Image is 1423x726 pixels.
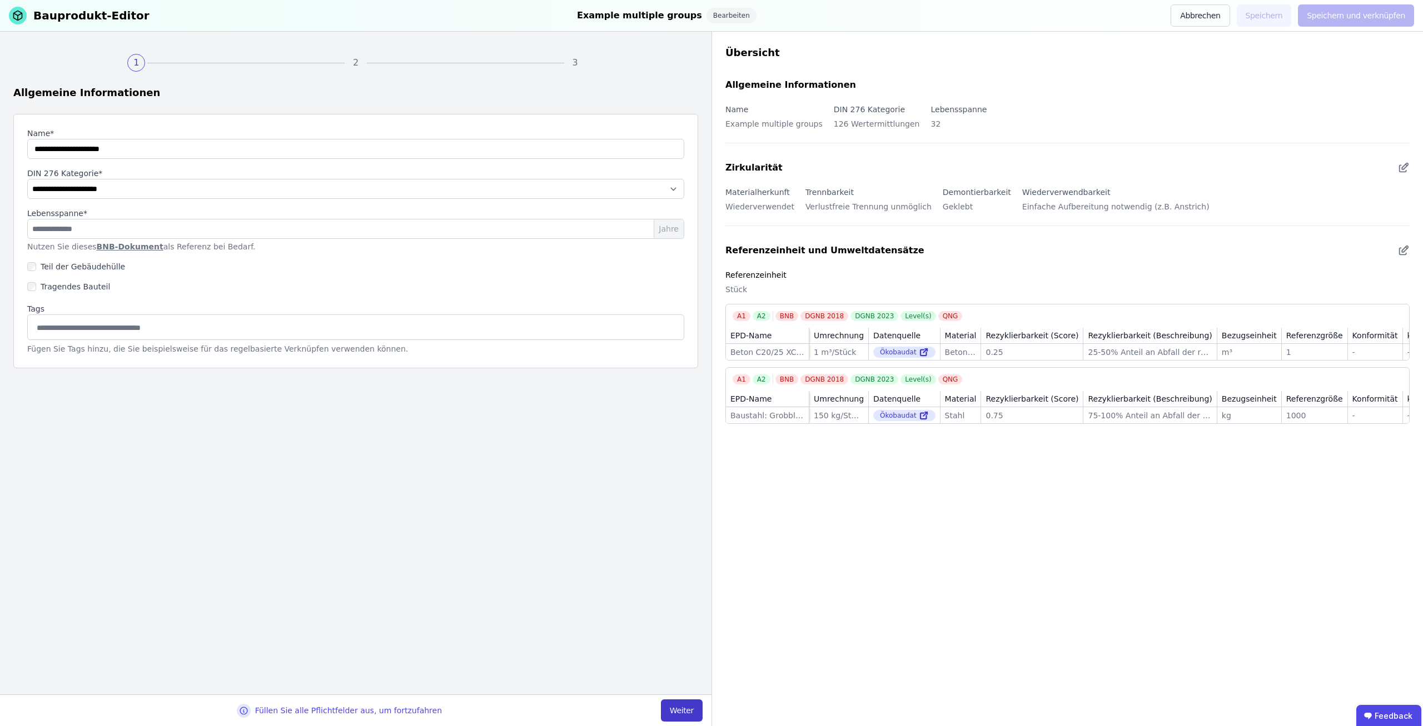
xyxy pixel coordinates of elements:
div: Ökobaudat [873,410,936,421]
div: Baustahl: Grobblech [730,410,804,421]
div: DGNB 2023 [850,374,898,384]
button: Speichern und verknüpfen [1298,4,1414,27]
div: 150 kg/Stück [814,410,864,421]
div: DGNB 2023 [850,311,898,321]
div: Übersicht [725,45,1410,61]
div: Datenquelle [873,330,921,341]
div: Referenzgröße [1286,393,1343,404]
div: Referenzgröße [1286,330,1343,341]
div: DGNB 2018 [800,311,848,321]
div: Level(s) [900,311,936,321]
div: Umrechnung [814,393,864,404]
div: m³ [1222,347,1277,358]
button: Speichern [1237,4,1292,27]
div: - [1352,410,1398,421]
div: 32 [931,116,987,138]
div: DGNB 2018 [800,374,848,384]
div: Füllen Sie alle Pflichtfelder aus, um fortzufahren [255,705,442,716]
div: Stahl [945,410,977,421]
label: Materialherkunft [725,188,790,197]
div: Rezyklierbarkeit (Score) [986,330,1078,341]
label: Tragendes Bauteil [36,281,110,292]
div: Beton allgemein [945,347,977,358]
div: A2 [753,311,770,321]
div: 75-100% Anteil an Abfall der recycled wird [1088,410,1212,421]
div: kg [1222,410,1277,421]
div: Fügen Sie Tags hinzu, die Sie beispielsweise für das regelbasierte Verknüpfen verwenden können. [27,343,684,354]
label: Lebensspanne* [27,208,87,219]
div: Bezugseinheit [1222,393,1277,404]
label: audits.requiredField [27,168,684,179]
label: Referenzeinheit [725,271,787,279]
div: Example multiple groups [725,116,823,138]
div: Bearbeiten [706,8,757,23]
p: Nutzen Sie dieses als Referenz bei Bedarf. [27,241,684,252]
div: Konformität [1352,330,1398,341]
div: 1000 [1286,410,1343,421]
div: EPD-Name [730,393,772,404]
div: Ökobaudat [873,347,936,358]
div: Beton C20/25 XC1 XC2 F3 16 M ECOPact, Rezept Nummer DI3234-BHFS Version 1, Transportbetonwerk [GE... [730,347,804,358]
div: 126 Wertermittlungen [834,116,920,138]
div: Konformität [1352,393,1398,404]
div: Umrechnung [814,330,864,341]
div: A1 [733,374,750,384]
div: BNB [775,311,798,321]
div: BNB [775,374,798,384]
div: Referenzeinheit und Umweltdatensätze [725,244,924,257]
div: Example multiple groups [577,8,702,23]
div: Rezyklierbarkeit (Beschreibung) [1088,393,1212,404]
div: EPD-Name [730,330,772,341]
label: Wiederverwendbarkeit [1022,188,1111,197]
div: - [1352,347,1398,358]
span: Jahre [654,219,684,238]
div: Allgemeine Informationen [13,85,698,101]
label: Lebensspanne [931,105,987,114]
div: Zirkularität [725,161,783,174]
div: 1 m³/Stück [814,347,864,358]
label: Tags [27,303,684,314]
div: 0.75 [986,410,1078,421]
div: Allgemeine Informationen [725,78,856,92]
div: QNG [938,374,963,384]
div: Rezyklierbarkeit (Beschreibung) [1088,330,1212,341]
div: Material [945,393,977,404]
label: Name [725,105,748,114]
div: 3 [566,54,584,72]
label: Demontierbarkeit [943,188,1011,197]
div: Material [945,330,977,341]
button: Abbrechen [1171,4,1230,27]
div: A1 [733,311,750,321]
div: Verlustfreie Trennung unmöglich [805,199,932,221]
div: 2 [347,54,365,72]
label: Name* [27,128,684,139]
div: Bezugseinheit [1222,330,1277,341]
div: Stück [725,282,1410,304]
div: 0.25 [986,347,1078,358]
div: QNG [938,311,963,321]
div: Level(s) [900,374,936,384]
div: Rezyklierbarkeit (Score) [986,393,1078,404]
label: Trennbarkeit [805,188,854,197]
div: Geklebt [943,199,1011,221]
div: Wiederverwendet [725,199,794,221]
label: Teil der Gebäudehülle [36,261,125,272]
div: 1 [1286,347,1343,358]
div: Datenquelle [873,393,921,404]
div: Einfache Aufbereitung notwendig (z.B. Anstrich) [1022,199,1210,221]
label: DIN 276 Kategorie [834,105,905,114]
button: Weiter [661,699,703,722]
div: Bauprodukt-Editor [33,8,150,23]
div: 1 [127,54,145,72]
div: A2 [753,374,770,384]
div: 25-50% Anteil an Abfall der recycled wird [1088,347,1212,358]
a: BNB-Dokument [97,242,163,251]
